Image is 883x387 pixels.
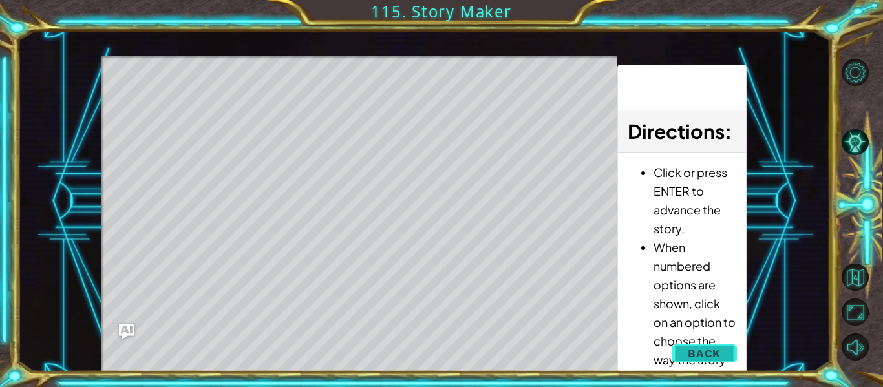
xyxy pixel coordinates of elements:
button: Back [672,340,737,366]
li: Click or press ENTER to advance the story. [654,163,736,238]
button: Maximize Browser [842,298,869,326]
span: Back [688,347,721,360]
button: Back to Map [842,264,869,291]
h3: : [628,117,736,146]
button: AI Hint [842,129,869,156]
button: Ask AI [119,324,134,339]
button: Mute [842,333,869,361]
a: Back to Map [844,260,883,295]
button: Level Options [842,59,869,86]
span: Directions [628,119,725,143]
